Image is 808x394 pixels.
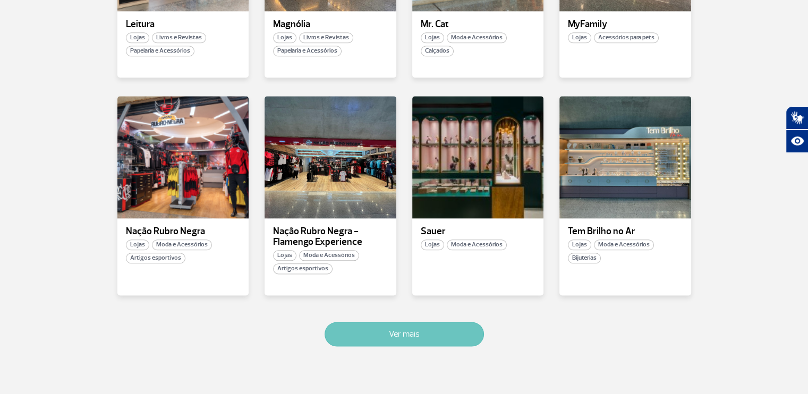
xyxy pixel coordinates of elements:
[568,239,591,250] span: Lojas
[273,46,342,56] span: Papelaria e Acessórios
[421,46,454,56] span: Calçados
[273,19,388,30] p: Magnólia
[273,263,333,274] span: Artigos esportivos
[273,250,296,261] span: Lojas
[786,106,808,130] button: Abrir tradutor de língua de sinais.
[126,46,194,56] span: Papelaria e Acessórios
[421,19,535,30] p: Mr. Cat
[786,130,808,153] button: Abrir recursos assistivos.
[273,32,296,43] span: Lojas
[299,32,353,43] span: Livros e Revistas
[568,226,683,237] p: Tem Brilho no Ar
[568,253,601,263] span: Bijuterias
[594,32,659,43] span: Acessórios para pets
[594,239,654,250] span: Moda e Acessórios
[126,239,149,250] span: Lojas
[568,32,591,43] span: Lojas
[786,106,808,153] div: Plugin de acessibilidade da Hand Talk.
[152,32,206,43] span: Livros e Revistas
[299,250,359,261] span: Moda e Acessórios
[126,253,185,263] span: Artigos esportivos
[568,19,683,30] p: MyFamily
[126,32,149,43] span: Lojas
[421,239,444,250] span: Lojas
[421,32,444,43] span: Lojas
[273,226,388,247] p: Nação Rubro Negra - Flamengo Experience
[421,226,535,237] p: Sauer
[325,322,484,346] button: Ver mais
[126,226,241,237] p: Nação Rubro Negra
[447,32,507,43] span: Moda e Acessórios
[152,239,212,250] span: Moda e Acessórios
[447,239,507,250] span: Moda e Acessórios
[126,19,241,30] p: Leitura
